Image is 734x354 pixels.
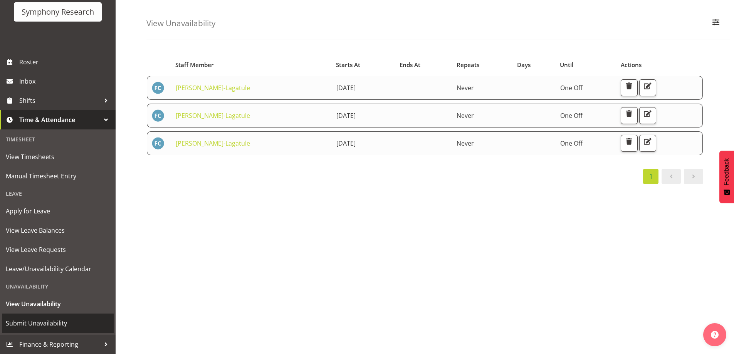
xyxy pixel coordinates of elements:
[19,75,112,87] span: Inbox
[719,151,734,203] button: Feedback - Show survey
[2,221,114,240] a: View Leave Balances
[457,60,508,69] div: Repeats
[639,135,656,152] button: Edit Unavailability
[6,205,110,217] span: Apply for Leave
[560,84,583,92] span: One Off
[19,114,100,126] span: Time & Attendance
[708,15,724,32] button: Filter Employees
[2,166,114,186] a: Manual Timesheet Entry
[560,60,612,69] div: Until
[6,317,110,329] span: Submit Unavailability
[152,137,164,149] img: fisi-cook-lagatule1979.jpg
[621,107,638,124] button: Delete Unavailability
[639,107,656,124] button: Edit Unavailability
[6,170,110,182] span: Manual Timesheet Entry
[560,111,583,120] span: One Off
[457,84,474,92] span: Never
[711,331,719,339] img: help-xxl-2.png
[336,60,391,69] div: Starts At
[176,139,250,148] a: [PERSON_NAME]-Lagatule
[19,339,100,350] span: Finance & Reporting
[175,60,327,69] div: Staff Member
[621,79,638,96] button: Delete Unavailability
[2,240,114,259] a: View Leave Requests
[560,139,583,148] span: One Off
[22,6,94,18] div: Symphony Research
[2,147,114,166] a: View Timesheets
[457,139,474,148] span: Never
[2,201,114,221] a: Apply for Leave
[2,279,114,294] div: Unavailability
[19,56,112,68] span: Roster
[621,60,699,69] div: Actions
[336,139,356,148] span: [DATE]
[6,298,110,310] span: View Unavailability
[6,244,110,255] span: View Leave Requests
[2,131,114,147] div: Timesheet
[6,151,110,163] span: View Timesheets
[2,186,114,201] div: Leave
[152,109,164,122] img: fisi-cook-lagatule1979.jpg
[2,259,114,279] a: Leave/Unavailability Calendar
[2,314,114,333] a: Submit Unavailability
[6,225,110,236] span: View Leave Balances
[336,84,356,92] span: [DATE]
[336,111,356,120] span: [DATE]
[176,111,250,120] a: [PERSON_NAME]-Lagatule
[176,84,250,92] a: [PERSON_NAME]-Lagatule
[457,111,474,120] span: Never
[621,135,638,152] button: Delete Unavailability
[2,294,114,314] a: View Unavailability
[400,60,448,69] div: Ends At
[152,82,164,94] img: fisi-cook-lagatule1979.jpg
[6,263,110,275] span: Leave/Unavailability Calendar
[146,19,215,28] h4: View Unavailability
[639,79,656,96] button: Edit Unavailability
[19,95,100,106] span: Shifts
[723,158,730,185] span: Feedback
[517,60,551,69] div: Days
